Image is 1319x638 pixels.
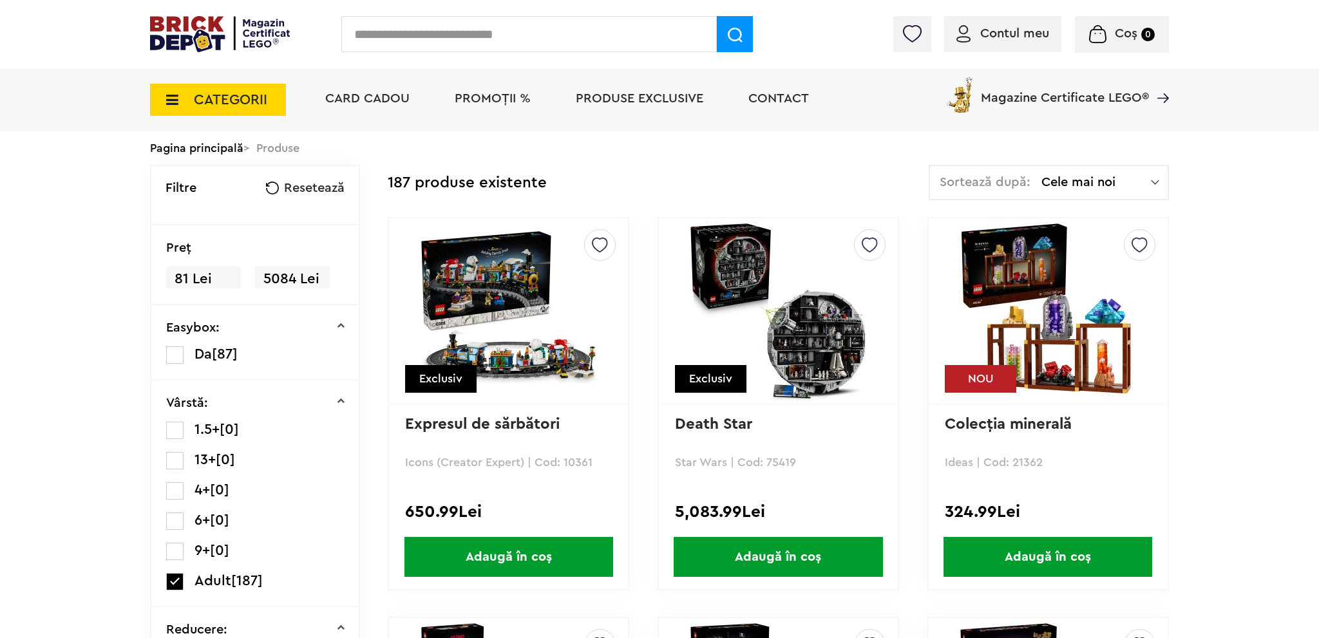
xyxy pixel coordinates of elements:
div: > Produse [150,131,1169,165]
a: Death Star [675,417,752,432]
a: PROMOȚII % [455,92,531,105]
span: [0] [210,543,229,558]
a: Produse exclusive [576,92,703,105]
span: [0] [220,422,239,436]
a: Adaugă în coș [659,537,898,577]
p: Icons (Creator Expert) | Cod: 10361 [405,456,612,468]
a: Card Cadou [325,92,410,105]
span: 5084 Lei [255,267,330,292]
span: [187] [231,574,263,588]
p: Easybox: [166,321,220,334]
span: [0] [210,483,229,497]
span: [0] [216,453,235,467]
span: Adaugă în coș [944,537,1152,577]
span: Cele mai noi [1041,176,1151,189]
span: [0] [210,513,229,527]
a: Magazine Certificate LEGO® [1149,75,1169,88]
span: Adaugă în coș [404,537,613,577]
p: Filtre [166,182,196,194]
div: 324.99Lei [945,503,1152,520]
span: Da [195,347,212,361]
a: Pagina principală [150,142,243,154]
div: NOU [945,365,1016,393]
a: Adaugă în coș [929,537,1168,577]
p: Vârstă: [166,397,208,409]
span: Contul meu [980,27,1049,40]
p: Reducere: [166,623,227,636]
a: Expresul de sărbători [405,417,560,432]
img: Expresul de sărbători [419,221,599,401]
span: CATEGORII [194,93,267,107]
span: 1.5+ [195,422,220,436]
img: Colecţia minerală [958,221,1138,401]
a: Contul meu [956,27,1049,40]
a: Colecţia minerală [945,417,1072,432]
small: 0 [1141,28,1155,41]
p: Star Wars | Cod: 75419 [675,456,882,468]
p: Preţ [166,241,191,254]
img: Death Star [688,221,868,401]
div: Exclusiv [405,365,477,393]
span: 9+ [195,543,210,558]
div: Exclusiv [675,365,746,393]
span: Adaugă în coș [674,537,882,577]
span: Sortează după: [940,176,1030,189]
div: 187 produse existente [388,165,547,202]
span: 13+ [195,453,216,467]
p: Ideas | Cod: 21362 [945,456,1152,468]
span: 6+ [195,513,210,527]
span: [87] [212,347,238,361]
a: Adaugă în coș [389,537,628,577]
span: Resetează [284,182,345,194]
div: 650.99Lei [405,503,612,520]
span: 81 Lei [166,267,241,292]
span: Magazine Certificate LEGO® [981,75,1149,104]
span: Coș [1115,27,1137,40]
div: 5,083.99Lei [675,503,882,520]
span: 4+ [195,483,210,497]
span: Adult [195,574,231,588]
a: Contact [748,92,809,105]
